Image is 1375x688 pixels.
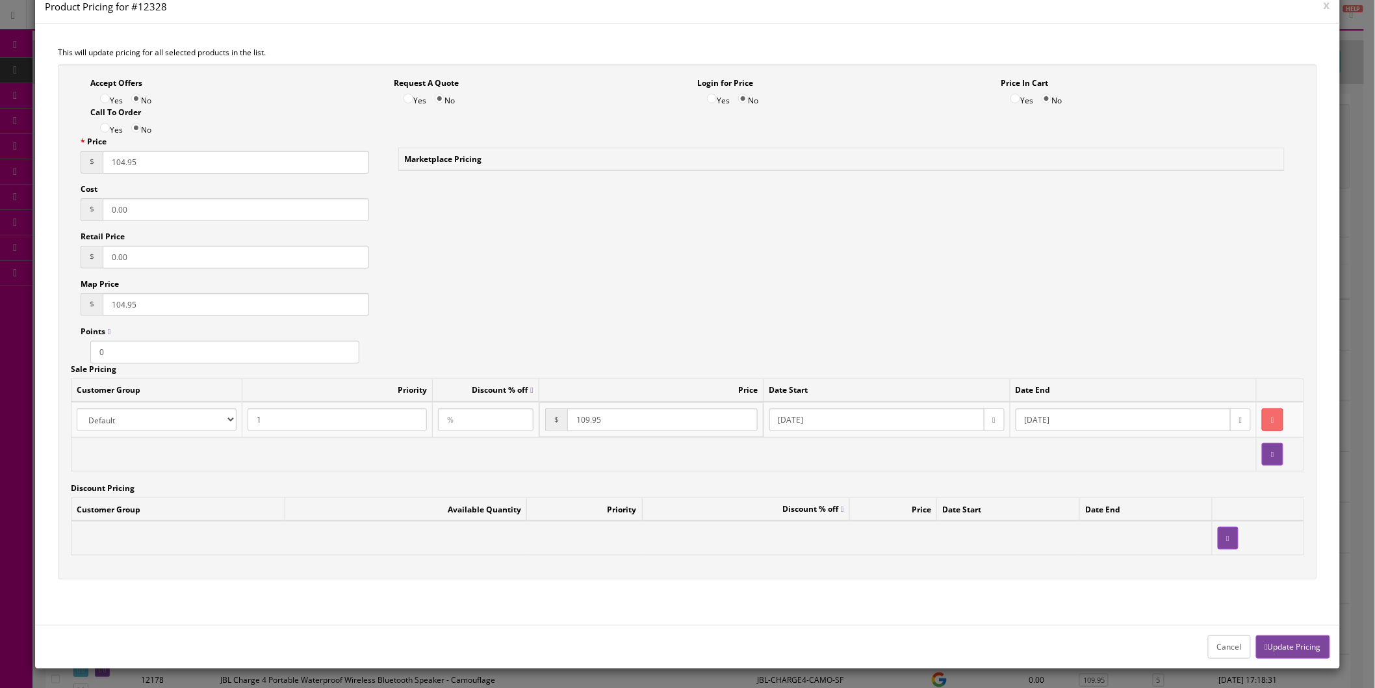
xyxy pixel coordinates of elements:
input: Yes [1010,94,1020,103]
span: Set a percent off the existing price. If updateing a marketplace Customer Group, we will use the ... [472,384,533,395]
span: $ [81,151,103,174]
label: No [435,92,455,107]
span: $ [81,198,103,221]
button: Add Discount [1218,527,1239,549]
span: $ [81,246,103,269]
label: No [131,92,151,107]
label: Request A Quote [394,77,459,89]
td: Priority [527,498,642,522]
button: Remove Filter [1262,408,1283,431]
button: Add Special [1262,443,1283,466]
td: Marketplace Pricing [399,148,1285,170]
input: Yes [100,123,110,133]
label: Discount Pricing [71,483,135,494]
label: Yes [100,92,123,107]
label: Retail Price [81,231,125,243]
input: Points [90,341,360,364]
input: Yes [404,94,413,103]
input: % [438,408,533,431]
input: Available Quantity [248,408,427,431]
span: $ [545,408,567,431]
td: Date Start [937,498,1080,522]
input: Date Start [769,408,984,431]
label: Map Price [81,278,119,290]
td: Date End [1080,498,1212,522]
input: This should be a number with up to 2 decimal places. [103,293,370,316]
label: Yes [100,122,123,136]
td: Price [539,378,764,402]
td: Price [849,498,937,522]
td: Date End [1010,378,1256,402]
label: No [738,92,758,107]
input: Yes [100,94,110,103]
td: Available Quantity [285,498,527,522]
input: No [131,123,141,133]
span: $ [81,293,103,316]
input: No [738,94,748,103]
label: Cost [81,183,97,195]
label: Accept Offers [90,77,142,89]
label: No [131,122,151,136]
span: Number of points needed to buy this item. If you don't want this product to be purchased with poi... [81,326,110,337]
input: This should be a number with up to 2 decimal places. [567,408,758,431]
button: Update Pricing [1256,635,1330,658]
input: No [1042,94,1051,103]
label: Call To Order [90,107,141,118]
label: Yes [404,92,426,107]
td: Customer Group [71,378,242,402]
input: No [131,94,141,103]
label: Login for Price [697,77,753,89]
input: This should be a number with up to 2 decimal places. [103,198,370,221]
button: Cancel [1208,635,1251,658]
input: This should be a number with up to 2 decimal places. [103,246,370,269]
span: Set a percent off the existing price. If updateing a marketplace Customer Group, we will use the ... [782,503,843,514]
td: Date Start [764,378,1010,402]
td: Priority [242,378,433,402]
label: No [1042,92,1062,107]
p: This will update pricing for all selected products in the list. [58,47,1317,59]
input: Yes [707,94,717,103]
input: No [435,94,444,103]
label: Yes [1010,92,1033,107]
td: Customer Group [71,498,285,522]
label: Price [81,136,107,148]
input: This should be a number with up to 2 decimal places. [103,151,370,174]
input: Date End [1016,408,1231,431]
label: Yes [707,92,730,107]
label: Price In Cart [1001,77,1048,89]
label: Sale Pricing [71,364,116,375]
